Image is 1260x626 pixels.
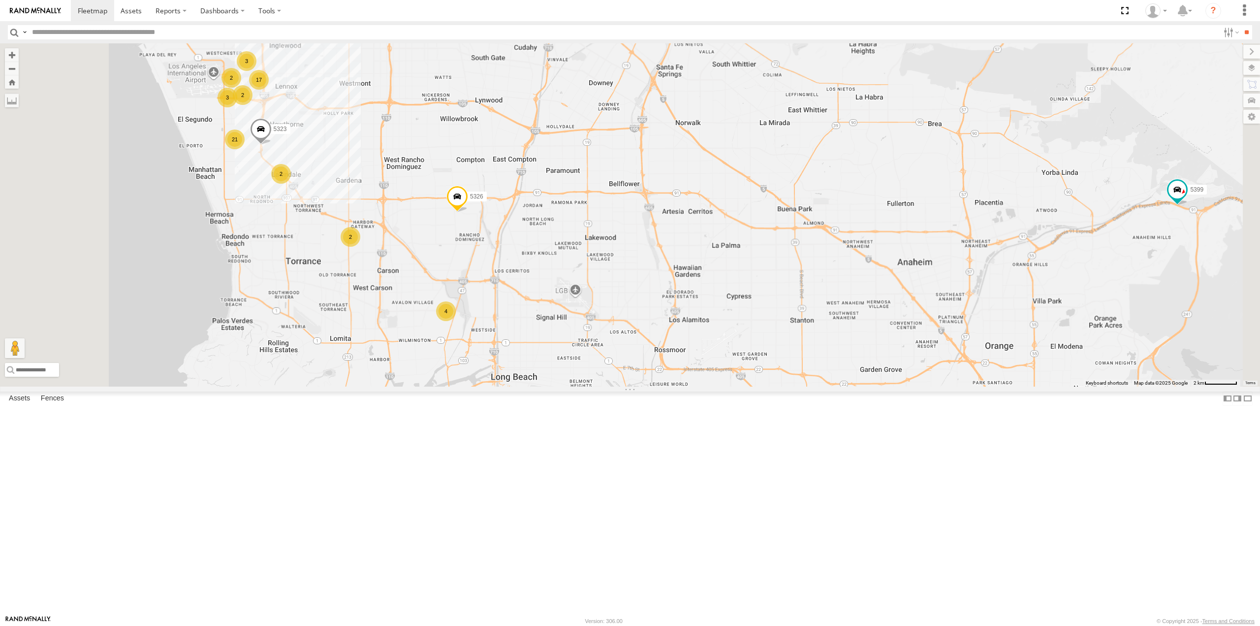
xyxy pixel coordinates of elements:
img: rand-logo.svg [10,7,61,14]
label: Search Query [21,25,29,39]
span: 5323 [274,126,287,133]
a: Terms and Conditions [1202,618,1255,624]
span: Map data ©2025 Google [1134,380,1188,386]
label: Fences [36,392,69,406]
a: Visit our Website [5,616,51,626]
label: Measure [5,94,19,107]
div: 2 [271,164,291,184]
div: 21 [225,130,245,149]
label: Dock Summary Table to the Right [1232,392,1242,406]
span: 5326 [470,193,483,200]
div: © Copyright 2025 - [1157,618,1255,624]
div: 3 [218,88,237,107]
div: 4 [436,301,456,321]
label: Dock Summary Table to the Left [1223,392,1232,406]
div: 2 [233,85,252,105]
div: Dispatch [1142,3,1170,18]
label: Hide Summary Table [1243,392,1253,406]
button: Zoom Home [5,75,19,89]
div: 2 [341,227,360,247]
div: 2 [221,68,241,88]
button: Map Scale: 2 km per 63 pixels [1191,380,1240,387]
button: Zoom in [5,48,19,62]
a: Terms (opens in new tab) [1245,381,1256,385]
button: Keyboard shortcuts [1086,380,1128,387]
button: Drag Pegman onto the map to open Street View [5,338,25,358]
div: 17 [249,70,269,90]
span: 5399 [1190,187,1203,194]
label: Assets [4,392,35,406]
span: 2 km [1194,380,1204,386]
label: Map Settings [1243,110,1260,124]
div: 3 [237,51,256,71]
button: Zoom out [5,62,19,75]
label: Search Filter Options [1220,25,1241,39]
i: ? [1205,3,1221,19]
div: Version: 306.00 [585,618,623,624]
